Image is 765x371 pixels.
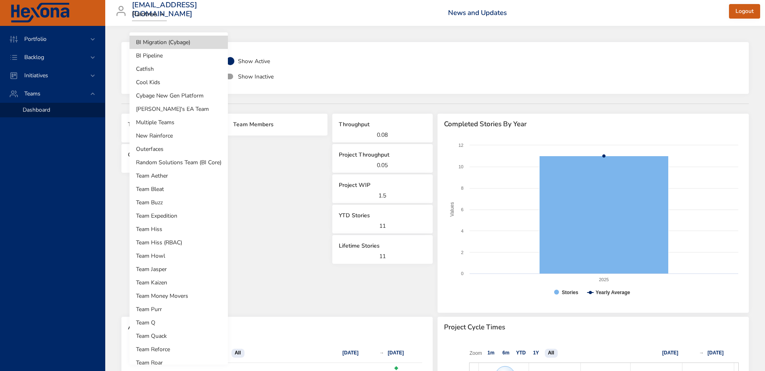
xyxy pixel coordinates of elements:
[130,76,228,89] li: Cool Kids
[130,223,228,236] li: Team Hiss
[130,142,228,156] li: Outerfaces
[130,62,228,76] li: Catfish
[130,276,228,289] li: Team Kaizen
[130,249,228,263] li: Team Howl
[130,129,228,142] li: New Rainforce
[130,329,228,343] li: Team Quack
[130,196,228,209] li: Team Buzz
[130,156,228,169] li: Random Solutions Team (BI Core)
[130,289,228,303] li: Team Money Movers
[130,343,228,356] li: Team Reforce
[130,169,228,182] li: Team Aether
[130,303,228,316] li: Team Purr
[130,236,228,249] li: Team Hiss (RBAC)
[130,102,228,116] li: [PERSON_NAME]'s EA Team
[130,209,228,223] li: Team Expedition
[130,49,228,62] li: BI Pipeline
[130,89,228,102] li: Cybage New Gen Platform
[130,263,228,276] li: Team Jasper
[130,116,228,129] li: Multiple Teams
[130,356,228,369] li: Team Roar
[130,36,228,49] li: BI Migration (Cybage)
[130,182,228,196] li: Team Bleat
[130,316,228,329] li: Team Q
